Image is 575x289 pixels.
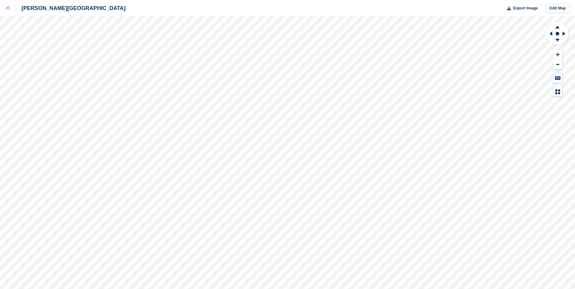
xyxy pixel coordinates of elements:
button: Export Image [503,3,538,13]
button: Zoom In [553,50,562,60]
span: Export Image [513,5,538,11]
button: Keyboard Shortcuts [553,73,562,83]
a: Edit Map [545,3,570,13]
div: [PERSON_NAME][GEOGRAPHIC_DATA] [16,5,125,12]
button: Map Legend [553,87,562,97]
button: Zoom Out [553,60,562,70]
